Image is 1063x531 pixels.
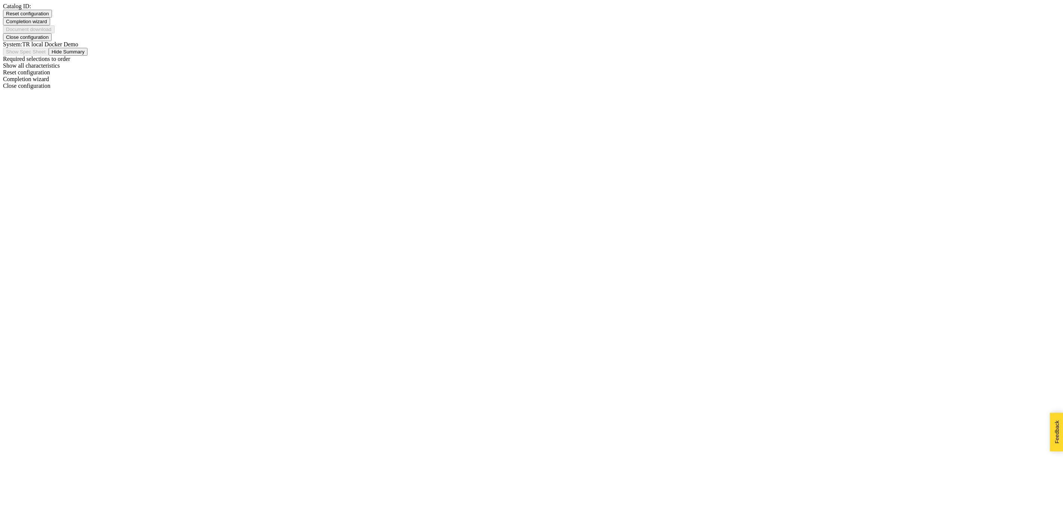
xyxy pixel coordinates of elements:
[3,48,49,56] button: Show Spec Sheet
[3,33,52,41] button: Close configuration
[3,62,1060,69] div: Show all characteristics
[3,83,1060,89] div: Close configuration
[3,10,52,18] button: Reset configuration
[3,69,1060,76] div: Reset configuration
[49,48,87,56] button: Hide Summary
[3,41,1060,48] div: System: TR local Docker Demo
[3,18,50,25] button: Completion wizard
[6,34,49,40] span: Close configuration
[6,27,52,32] span: Document download
[3,3,1060,10] div: Catalog ID:
[3,76,1060,83] div: Completion wizard
[6,11,49,16] span: Reset configuration
[3,25,55,33] button: Document download
[6,19,47,24] span: Completion wizard
[3,56,1060,62] div: Required selections to order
